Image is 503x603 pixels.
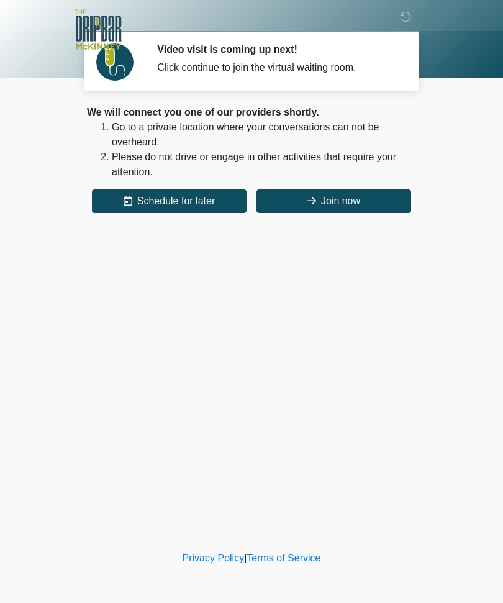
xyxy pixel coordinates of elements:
[75,9,122,50] img: The DRIPBaR - McKinney Logo
[112,150,416,179] li: Please do not drive or engage in other activities that require your attention.
[256,189,411,213] button: Join now
[96,43,134,81] img: Agent Avatar
[112,120,416,150] li: Go to a private location where your conversations can not be overheard.
[183,553,245,563] a: Privacy Policy
[247,553,320,563] a: Terms of Service
[157,60,397,75] div: Click continue to join the virtual waiting room.
[87,105,416,120] div: We will connect you one of our providers shortly.
[244,553,247,563] a: |
[92,189,247,213] button: Schedule for later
